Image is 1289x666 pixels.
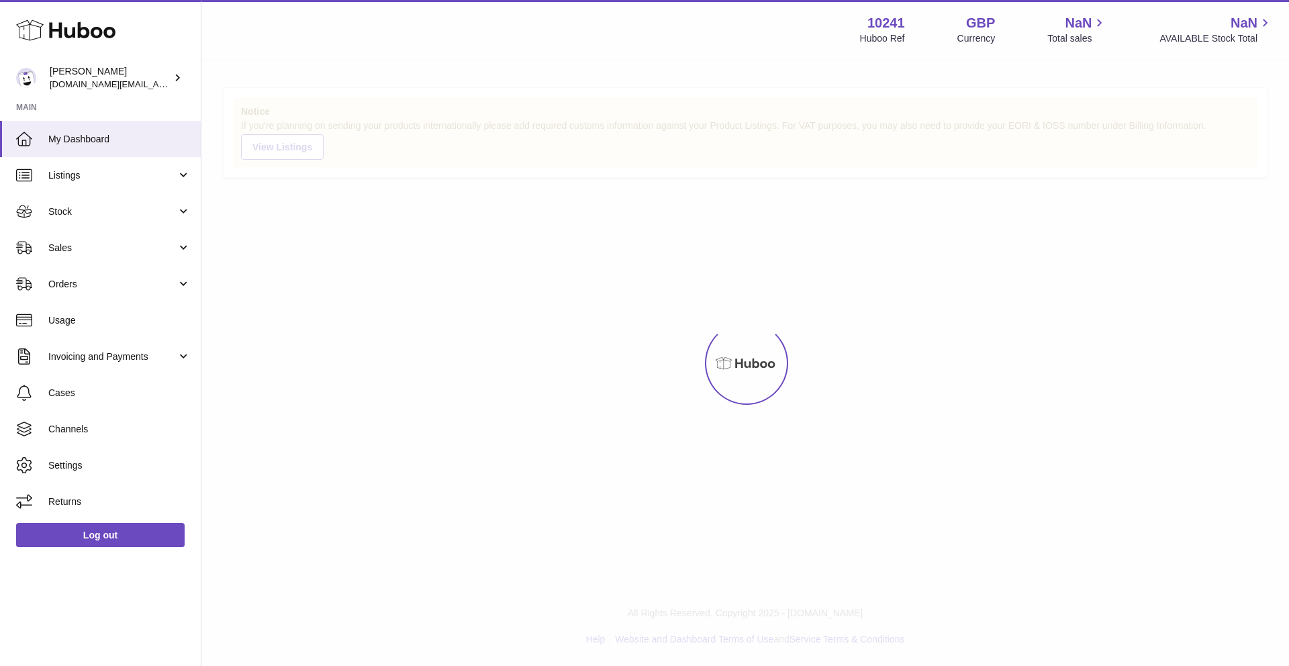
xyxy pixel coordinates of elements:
[957,32,996,45] div: Currency
[48,314,191,327] span: Usage
[50,65,171,91] div: [PERSON_NAME]
[48,423,191,436] span: Channels
[48,495,191,508] span: Returns
[48,278,177,291] span: Orders
[1159,14,1273,45] a: NaN AVAILABLE Stock Total
[48,169,177,182] span: Listings
[966,14,995,32] strong: GBP
[48,350,177,363] span: Invoicing and Payments
[48,387,191,399] span: Cases
[48,205,177,218] span: Stock
[1047,32,1107,45] span: Total sales
[1231,14,1257,32] span: NaN
[48,459,191,472] span: Settings
[50,79,267,89] span: [DOMAIN_NAME][EMAIL_ADDRESS][DOMAIN_NAME]
[867,14,905,32] strong: 10241
[48,242,177,254] span: Sales
[1047,14,1107,45] a: NaN Total sales
[1159,32,1273,45] span: AVAILABLE Stock Total
[16,523,185,547] a: Log out
[16,68,36,88] img: londonaquatics.online@gmail.com
[1065,14,1092,32] span: NaN
[48,133,191,146] span: My Dashboard
[860,32,905,45] div: Huboo Ref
